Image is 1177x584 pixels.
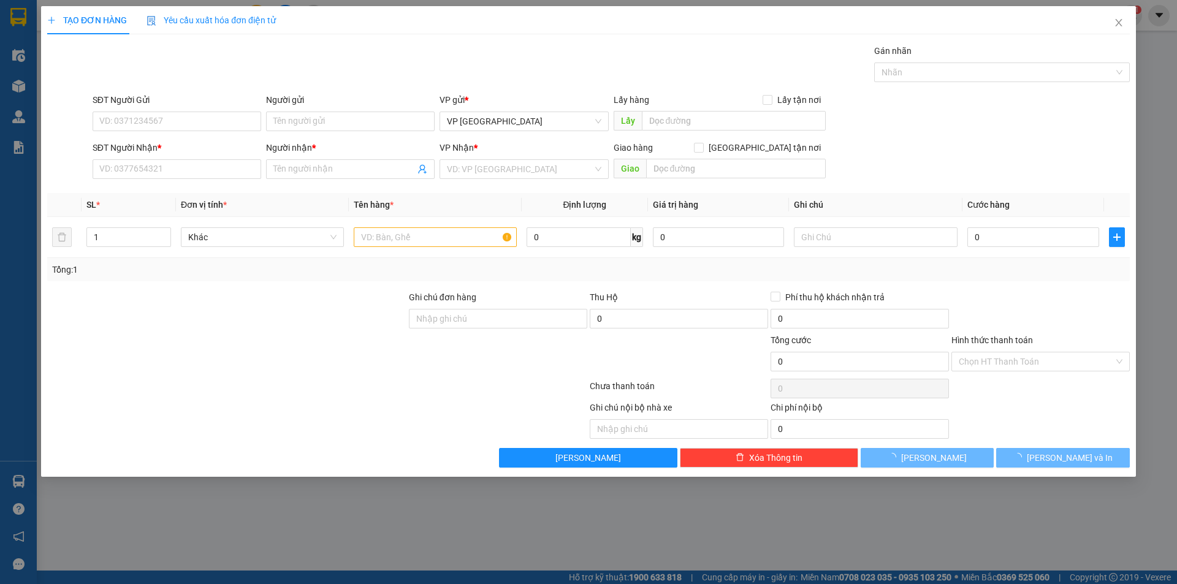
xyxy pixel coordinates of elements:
div: Chi phí nội bộ [771,401,949,419]
label: Ghi chú đơn hàng [409,292,476,302]
span: Lấy [614,111,642,131]
span: delete [736,453,744,463]
span: plus [47,16,56,25]
button: Close [1102,6,1136,40]
div: Tổng: 1 [52,263,454,276]
span: loading [1013,453,1027,461]
div: Người gửi [266,93,435,107]
span: plus [1110,232,1124,242]
div: Chưa thanh toán [588,379,769,401]
div: SĐT Người Nhận [93,141,261,154]
input: 0 [653,227,785,247]
span: Lấy tận nơi [772,93,826,107]
span: TẠO ĐƠN HÀNG [47,15,127,25]
input: Nhập ghi chú [590,419,768,439]
span: kg [631,227,643,247]
span: Khác [188,228,337,246]
span: Giá trị hàng [653,200,698,210]
button: delete [52,227,72,247]
span: Phí thu hộ khách nhận trả [780,290,889,304]
span: Xóa Thông tin [749,451,802,465]
span: Giao [614,159,646,178]
span: close [1114,18,1124,28]
span: [PERSON_NAME] và In [1027,451,1113,465]
span: Tên hàng [354,200,394,210]
div: SĐT Người Gửi [93,93,261,107]
span: user-add [418,164,428,174]
input: Ghi chú đơn hàng [409,309,587,328]
button: [PERSON_NAME] [500,448,678,468]
div: Người nhận [266,141,435,154]
span: Tổng cước [771,335,811,345]
input: VD: Bàn, Ghế [354,227,517,247]
input: Ghi Chú [794,227,958,247]
img: icon [147,16,156,26]
span: Định lượng [563,200,607,210]
span: VP Tuy Hòa [448,112,601,131]
span: Giao hàng [614,143,653,153]
span: [PERSON_NAME] [902,451,967,465]
th: Ghi chú [790,193,962,217]
button: plus [1109,227,1125,247]
button: [PERSON_NAME] và In [997,448,1130,468]
input: Dọc đường [642,111,826,131]
div: VP gửi [440,93,609,107]
span: VP Nhận [440,143,474,153]
div: Ghi chú nội bộ nhà xe [590,401,768,419]
span: SL [86,200,96,210]
label: Gán nhãn [874,46,912,56]
label: Hình thức thanh toán [951,335,1033,345]
span: Cước hàng [967,200,1010,210]
input: Dọc đường [646,159,826,178]
span: Thu Hộ [590,292,618,302]
button: [PERSON_NAME] [861,448,994,468]
span: Đơn vị tính [181,200,227,210]
span: [PERSON_NAME] [556,451,622,465]
span: [GEOGRAPHIC_DATA] tận nơi [704,141,826,154]
span: Yêu cầu xuất hóa đơn điện tử [147,15,276,25]
button: deleteXóa Thông tin [680,448,859,468]
span: Lấy hàng [614,95,649,105]
span: loading [888,453,902,461]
